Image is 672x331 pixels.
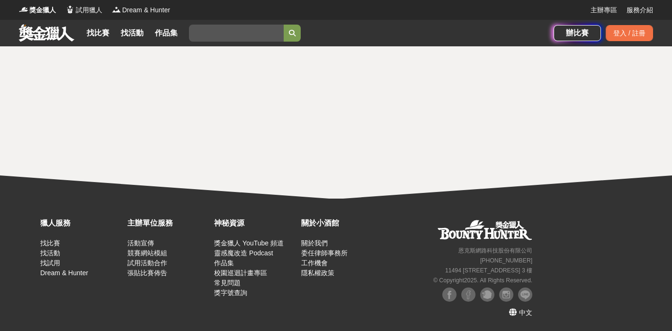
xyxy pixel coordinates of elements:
a: 工作機會 [301,259,328,267]
img: Facebook [461,287,475,302]
a: 隱私權政策 [301,269,334,277]
span: 試用獵人 [76,5,102,15]
img: Facebook [442,287,457,302]
a: 找活動 [117,26,147,40]
a: 關於我們 [301,239,328,247]
a: 辦比賽 [554,25,601,41]
small: 11494 [STREET_ADDRESS] 3 樓 [445,267,532,274]
a: 競賽網站模組 [127,249,167,257]
a: Logo獎金獵人 [19,5,56,15]
img: Logo [112,5,121,14]
span: 中文 [519,309,532,316]
img: Plurk [480,287,494,302]
img: Logo [19,5,28,14]
a: 主辦專區 [591,5,617,15]
div: 神秘資源 [214,218,296,229]
div: 主辦單位服務 [127,218,210,229]
a: 獎字號查詢 [214,289,247,296]
a: 靈感魔改造 Podcast [214,249,273,257]
a: Dream & Hunter [40,269,88,277]
small: © Copyright 2025 . All Rights Reserved. [433,277,532,284]
img: Logo [65,5,75,14]
img: LINE [518,287,532,302]
div: 關於小酒館 [301,218,384,229]
a: LogoDream & Hunter [112,5,170,15]
img: Instagram [499,287,513,302]
a: 找活動 [40,249,60,257]
a: Logo試用獵人 [65,5,102,15]
a: 試用活動合作 [127,259,167,267]
span: Dream & Hunter [122,5,170,15]
small: 恩克斯網路科技股份有限公司 [458,247,532,254]
a: 作品集 [214,259,234,267]
small: [PHONE_NUMBER] [480,257,532,264]
a: 找比賽 [40,239,60,247]
div: 獵人服務 [40,218,123,229]
a: 服務介紹 [627,5,653,15]
a: 找試用 [40,259,60,267]
div: 登入 / 註冊 [606,25,653,41]
a: 張貼比賽佈告 [127,269,167,277]
a: 委任律師事務所 [301,249,348,257]
a: 常見問題 [214,279,241,287]
a: 獎金獵人 YouTube 頻道 [214,239,284,247]
a: 找比賽 [83,26,113,40]
a: 校園巡迴計畫專區 [214,269,267,277]
a: 活動宣傳 [127,239,154,247]
span: 獎金獵人 [29,5,56,15]
a: 作品集 [151,26,181,40]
